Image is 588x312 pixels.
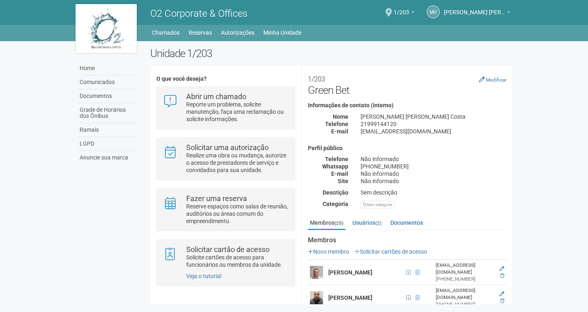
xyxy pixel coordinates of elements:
a: MV [427,5,440,18]
strong: Site [338,178,348,184]
div: [EMAIL_ADDRESS][DOMAIN_NAME] [354,128,512,135]
strong: Solicitar uma autorização [186,143,269,152]
div: [PERSON_NAME] [PERSON_NAME] Costa [354,113,512,120]
div: Sem categoria [361,201,394,208]
h2: Green Bet [308,72,506,96]
span: Marcus Vinicius da Silveira Costa [444,1,505,15]
a: Modificar [479,76,506,83]
strong: [PERSON_NAME] [328,269,372,276]
a: Solicitar cartões de acesso [354,248,427,255]
div: [PHONE_NUMBER] [436,301,494,308]
strong: E-mail [331,170,348,177]
h4: Informações de contato (interno) [308,102,506,108]
div: [PHONE_NUMBER] [354,163,512,170]
a: LGPD [78,137,138,151]
a: Chamados [152,27,180,38]
span: O2 Corporate & Offices [150,8,247,19]
a: Abrir um chamado Reporte um problema, solicite manutenção, faça uma reclamação ou solicite inform... [163,93,288,123]
div: [EMAIL_ADDRESS][DOMAIN_NAME] [436,262,494,276]
small: (2) [375,220,381,226]
a: Veja o tutorial [186,273,221,279]
small: 1/203 [308,75,325,83]
a: Fazer uma reserva Reserve espaços como salas de reunião, auditórios ou áreas comum do empreendime... [163,195,288,225]
img: logo.jpg [76,4,137,53]
a: Documentos [78,89,138,103]
a: Excluir membro [500,298,504,304]
strong: Telefone [325,156,348,162]
p: Solicite cartões de acesso para funcionários ou membros da unidade. [186,254,289,268]
a: [PERSON_NAME] [PERSON_NAME] [444,10,510,17]
strong: Solicitar cartão de acesso [186,245,269,254]
a: Novo membro [308,248,349,255]
strong: Categoria [323,201,348,207]
strong: Telefone [325,121,348,127]
p: Reporte um problema, solicite manutenção, faça uma reclamação ou solicite informações. [186,101,289,123]
div: Não informado [354,155,512,163]
strong: Nome [333,113,348,120]
h2: Unidade 1/203 [150,47,512,60]
a: Autorizações [221,27,254,38]
div: [PHONE_NUMBER] [436,276,494,283]
a: Editar membro [499,291,504,297]
p: Reserve espaços como salas de reunião, auditórios ou áreas comum do empreendimento. [186,203,289,225]
img: user.png [310,291,323,304]
a: Reservas [189,27,212,38]
a: Minha Unidade [263,27,301,38]
h4: Perfil público [308,145,506,151]
small: Modificar [486,77,506,83]
div: 21999144120 [354,120,512,128]
small: (25) [334,220,343,226]
strong: [PERSON_NAME] [328,294,372,301]
strong: Abrir um chamado [186,92,246,101]
strong: Descrição [323,189,348,196]
span: 1/203 [394,1,409,15]
strong: Whatsapp [322,163,348,170]
strong: Fazer uma reserva [186,194,247,203]
a: Anuncie sua marca [78,151,138,164]
div: [EMAIL_ADDRESS][DOMAIN_NAME] [436,287,494,301]
a: Editar membro [499,266,504,272]
strong: Membros [308,237,506,244]
a: Usuários(2) [350,217,383,229]
a: Membros(25) [308,217,345,230]
div: Não informado [354,177,512,185]
a: Ramais [78,123,138,137]
a: 1/203 [394,10,414,17]
a: Grade de Horários dos Ônibus [78,103,138,123]
div: Sem descrição [354,189,512,196]
h4: O que você deseja? [156,76,295,82]
img: user.png [310,266,323,279]
strong: E-mail [331,128,348,135]
div: Não informado [354,170,512,177]
a: Solicitar cartão de acesso Solicite cartões de acesso para funcionários ou membros da unidade. [163,246,288,268]
a: Comunicados [78,75,138,89]
a: Excluir membro [500,273,504,279]
a: Solicitar uma autorização Realize uma obra ou mudança, autorize o acesso de prestadores de serviç... [163,144,288,174]
p: Realize uma obra ou mudança, autorize o acesso de prestadores de serviço e convidados para sua un... [186,152,289,174]
a: Home [78,62,138,75]
a: Documentos [388,217,425,229]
